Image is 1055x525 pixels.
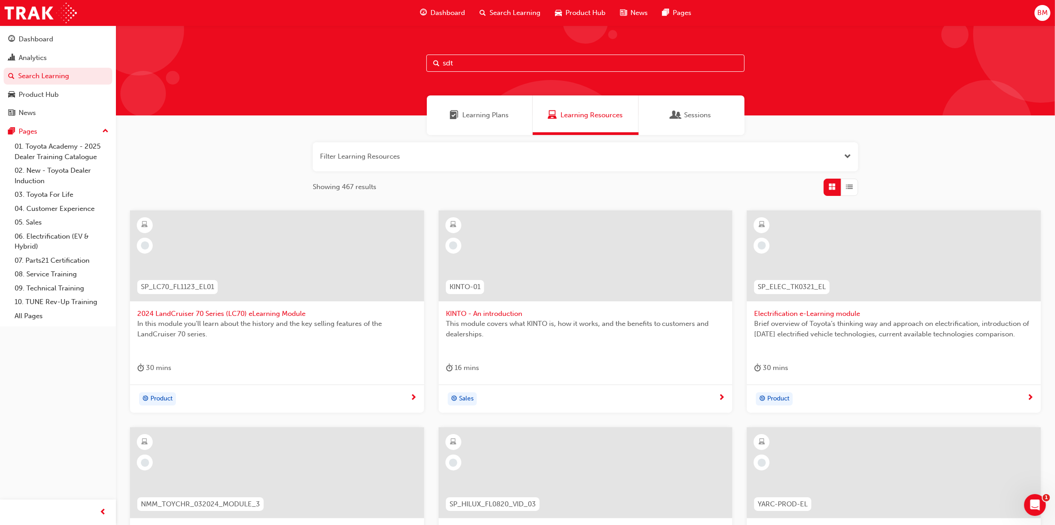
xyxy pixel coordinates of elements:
[19,90,59,100] div: Product Hub
[758,241,766,250] span: learningRecordVerb_NONE-icon
[1024,494,1046,516] iframe: Intercom live chat
[137,319,417,339] span: In this module you'll learn about the history and the key selling features of the LandCruiser 70 ...
[446,309,725,319] span: KINTO - An introduction
[754,309,1034,319] span: Electrification e-Learning module
[639,95,745,135] a: SessionsSessions
[472,4,548,22] a: search-iconSearch Learning
[754,362,761,374] span: duration-icon
[4,29,112,123] button: DashboardAnalyticsSearch LearningProduct HubNews
[141,499,260,510] span: NMM_TOYCHR_032024_MODULE_3
[11,254,112,268] a: 07. Parts21 Certification
[4,123,112,140] button: Pages
[450,282,480,292] span: KINTO-01
[8,91,15,99] span: car-icon
[754,319,1034,339] span: Brief overview of Toyota’s thinking way and approach on electrification, introduction of [DATE] e...
[655,4,699,22] a: pages-iconPages
[548,4,613,22] a: car-iconProduct Hub
[662,7,669,19] span: pages-icon
[446,319,725,339] span: This module covers what KINTO is, how it works, and the benefits to customers and dealerships.
[142,393,149,405] span: target-icon
[130,210,424,413] a: SP_LC70_FL1123_EL012024 LandCruiser 70 Series (LC70) eLearning ModuleIn this module you'll learn ...
[141,459,149,467] span: learningRecordVerb_NONE-icon
[439,210,733,413] a: KINTO-01KINTO - An introductionThis module covers what KINTO is, how it works, and the benefits t...
[1037,8,1048,18] span: BM
[11,164,112,188] a: 02. New - Toyota Dealer Induction
[685,110,711,120] span: Sessions
[673,8,691,18] span: Pages
[4,105,112,121] a: News
[759,436,765,448] span: learningResourceType_ELEARNING-icon
[758,459,766,467] span: learningRecordVerb_NONE-icon
[560,110,623,120] span: Learning Resources
[420,7,427,19] span: guage-icon
[4,50,112,66] a: Analytics
[446,362,453,374] span: duration-icon
[11,202,112,216] a: 04. Customer Experience
[5,3,77,23] img: Trak
[19,53,47,63] div: Analytics
[8,72,15,80] span: search-icon
[142,436,148,448] span: learningResourceType_ELEARNING-icon
[565,8,605,18] span: Product Hub
[451,393,457,405] span: target-icon
[102,125,109,137] span: up-icon
[758,499,808,510] span: YARC-PROD-EL
[1043,494,1050,501] span: 1
[718,394,725,402] span: next-icon
[613,4,655,22] a: news-iconNews
[11,281,112,295] a: 09. Technical Training
[533,95,639,135] a: Learning ResourcesLearning Resources
[630,8,648,18] span: News
[427,95,533,135] a: Learning PlansLearning Plans
[19,34,53,45] div: Dashboard
[141,282,214,292] span: SP_LC70_FL1123_EL01
[450,436,456,448] span: learningResourceType_ELEARNING-icon
[759,219,765,231] span: learningResourceType_ELEARNING-icon
[410,394,417,402] span: next-icon
[450,219,456,231] span: learningResourceType_ELEARNING-icon
[11,215,112,230] a: 05. Sales
[449,459,457,467] span: learningRecordVerb_NONE-icon
[137,309,417,319] span: 2024 LandCruiser 70 Series (LC70) eLearning Module
[620,7,627,19] span: news-icon
[426,55,745,72] input: Search...
[413,4,472,22] a: guage-iconDashboard
[8,35,15,44] span: guage-icon
[430,8,465,18] span: Dashboard
[100,507,107,518] span: prev-icon
[11,140,112,164] a: 01. Toyota Academy - 2025 Dealer Training Catalogue
[555,7,562,19] span: car-icon
[758,282,826,292] span: SP_ELEC_TK0321_EL
[4,86,112,103] a: Product Hub
[490,8,540,18] span: Search Learning
[449,241,457,250] span: learningRecordVerb_NONE-icon
[19,108,36,118] div: News
[1027,394,1034,402] span: next-icon
[846,182,853,192] span: List
[844,151,851,162] button: Open the filter
[433,58,440,69] span: Search
[672,110,681,120] span: Sessions
[450,110,459,120] span: Learning Plans
[137,362,171,374] div: 30 mins
[19,126,37,137] div: Pages
[480,7,486,19] span: search-icon
[11,309,112,323] a: All Pages
[313,182,376,192] span: Showing 467 results
[548,110,557,120] span: Learning Resources
[754,362,788,374] div: 30 mins
[759,393,765,405] span: target-icon
[747,210,1041,413] a: SP_ELEC_TK0321_ELElectrification e-Learning moduleBrief overview of Toyota’s thinking way and app...
[4,31,112,48] a: Dashboard
[1035,5,1050,21] button: BM
[8,109,15,117] span: news-icon
[142,219,148,231] span: learningResourceType_ELEARNING-icon
[459,394,474,404] span: Sales
[4,68,112,85] a: Search Learning
[11,230,112,254] a: 06. Electrification (EV & Hybrid)
[141,241,149,250] span: learningRecordVerb_NONE-icon
[463,110,509,120] span: Learning Plans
